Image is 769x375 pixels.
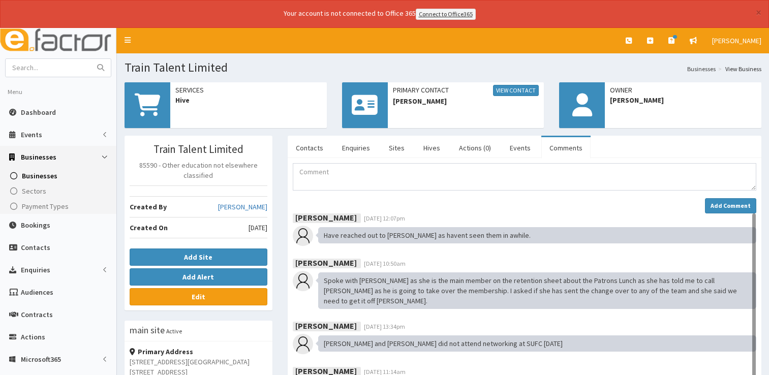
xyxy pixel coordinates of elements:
[22,171,57,180] span: Businesses
[393,96,539,106] span: [PERSON_NAME]
[381,137,413,159] a: Sites
[3,199,116,214] a: Payment Types
[130,202,167,211] b: Created By
[130,143,267,155] h3: Train Talent Limited
[21,310,53,319] span: Contracts
[21,221,50,230] span: Bookings
[249,223,267,233] span: [DATE]
[415,137,448,159] a: Hives
[3,168,116,183] a: Businesses
[493,85,539,96] a: View Contact
[364,260,406,267] span: [DATE] 10:50am
[21,265,50,274] span: Enquiries
[451,137,499,159] a: Actions (0)
[705,198,756,213] button: Add Comment
[218,202,267,212] a: [PERSON_NAME]
[22,186,46,196] span: Sectors
[130,326,165,335] h3: main site
[393,85,539,96] span: Primary Contact
[175,85,322,95] span: Services
[21,332,45,341] span: Actions
[82,8,677,20] div: Your account is not connected to Office 365
[21,130,42,139] span: Events
[130,268,267,286] button: Add Alert
[295,212,357,223] b: [PERSON_NAME]
[182,272,214,282] b: Add Alert
[704,28,769,53] a: [PERSON_NAME]
[184,253,212,262] b: Add Site
[334,137,378,159] a: Enquiries
[712,36,761,45] span: [PERSON_NAME]
[130,288,267,305] a: Edit
[295,321,357,331] b: [PERSON_NAME]
[711,202,751,209] strong: Add Comment
[21,108,56,117] span: Dashboard
[318,227,756,243] div: Have reached out to [PERSON_NAME] as havent seen them in awhile.
[295,258,357,268] b: [PERSON_NAME]
[288,137,331,159] a: Contacts
[687,65,716,73] a: Businesses
[502,137,539,159] a: Events
[21,152,56,162] span: Businesses
[130,223,168,232] b: Created On
[318,335,756,352] div: [PERSON_NAME] and [PERSON_NAME] did not attend networking at SUFC [DATE]
[130,160,267,180] p: 85590 - Other education not elsewhere classified
[192,292,205,301] b: Edit
[364,323,405,330] span: [DATE] 13:34pm
[318,272,756,309] div: Spoke with [PERSON_NAME] as she is the main member on the retention sheet about the Patrons Lunch...
[125,61,761,74] h1: Train Talent Limited
[416,9,476,20] a: Connect to Office365
[21,288,53,297] span: Audiences
[610,85,756,95] span: Owner
[541,137,591,159] a: Comments
[22,202,69,211] span: Payment Types
[610,95,756,105] span: [PERSON_NAME]
[166,327,182,335] small: Active
[364,214,405,222] span: [DATE] 12:07pm
[130,347,193,356] strong: Primary Address
[3,183,116,199] a: Sectors
[21,355,61,364] span: Microsoft365
[756,7,761,18] button: ×
[293,163,756,191] textarea: Comment
[21,243,50,252] span: Contacts
[6,59,91,77] input: Search...
[716,65,761,73] li: View Business
[175,95,322,105] span: Hive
